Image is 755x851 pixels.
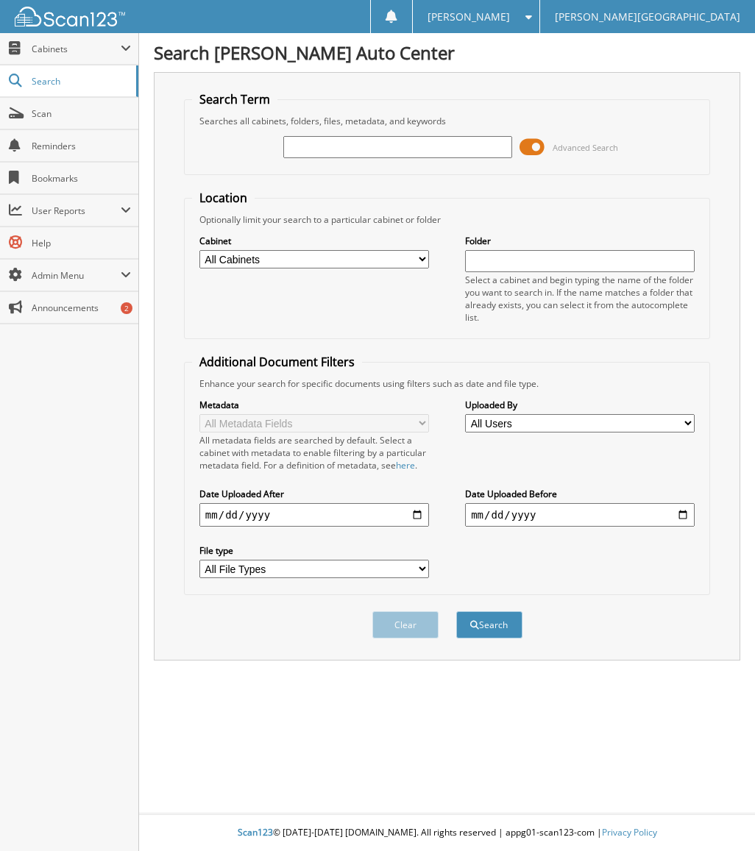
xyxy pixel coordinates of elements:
legend: Search Term [192,91,277,107]
button: Search [456,611,522,638]
span: [PERSON_NAME] [428,13,510,21]
span: [PERSON_NAME][GEOGRAPHIC_DATA] [555,13,740,21]
div: All metadata fields are searched by default. Select a cabinet with metadata to enable filtering b... [199,434,429,471]
div: © [DATE]-[DATE] [DOMAIN_NAME]. All rights reserved | appg01-scan123-com | [139,815,755,851]
span: Help [32,237,131,249]
span: User Reports [32,204,121,217]
span: Reminders [32,140,131,152]
img: scan123-logo-white.svg [15,7,125,26]
label: Uploaded By [465,399,695,411]
label: Metadata [199,399,429,411]
span: Admin Menu [32,269,121,282]
button: Clear [372,611,439,638]
span: Advanced Search [553,142,618,153]
h1: Search [PERSON_NAME] Auto Center [154,40,740,65]
legend: Location [192,190,255,206]
label: Date Uploaded After [199,488,429,500]
a: Privacy Policy [602,826,657,838]
div: Searches all cabinets, folders, files, metadata, and keywords [192,115,702,127]
span: Search [32,75,129,88]
div: Optionally limit your search to a particular cabinet or folder [192,213,702,226]
span: Scan [32,107,131,120]
input: start [199,503,429,527]
div: Enhance your search for specific documents using filters such as date and file type. [192,377,702,390]
span: Cabinets [32,43,121,55]
label: Date Uploaded Before [465,488,695,500]
legend: Additional Document Filters [192,354,362,370]
div: 2 [121,302,132,314]
label: Cabinet [199,235,429,247]
label: Folder [465,235,695,247]
span: Announcements [32,302,131,314]
label: File type [199,544,429,557]
a: here [396,459,415,471]
div: Select a cabinet and begin typing the name of the folder you want to search in. If the name match... [465,274,695,324]
input: end [465,503,695,527]
span: Bookmarks [32,172,131,185]
span: Scan123 [238,826,273,838]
